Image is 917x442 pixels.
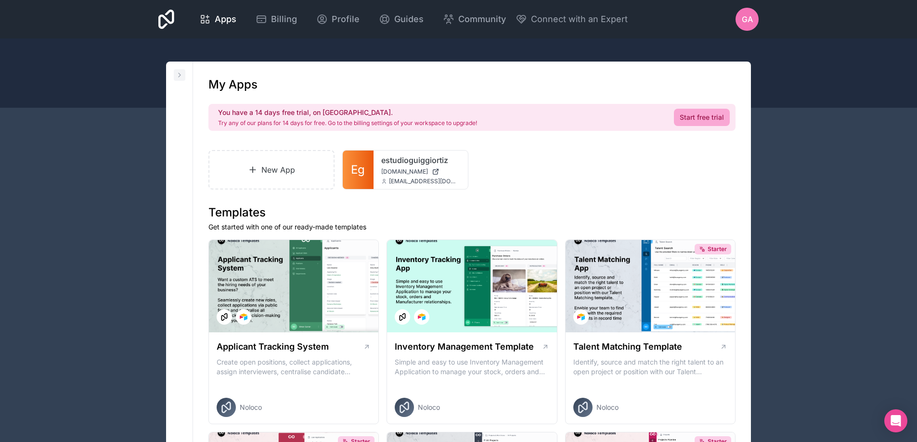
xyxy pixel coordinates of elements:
[531,13,628,26] span: Connect with an Expert
[208,150,335,189] a: New App
[389,177,460,185] span: [EMAIL_ADDRESS][DOMAIN_NAME]
[215,13,236,26] span: Apps
[208,205,736,220] h1: Templates
[240,313,247,321] img: Airtable Logo
[458,13,506,26] span: Community
[381,168,460,176] a: [DOMAIN_NAME]
[418,313,426,321] img: Airtable Logo
[271,13,297,26] span: Billing
[674,109,730,126] a: Start free trial
[332,13,360,26] span: Profile
[371,9,431,30] a: Guides
[381,154,460,166] a: estudioguiggiortiz
[708,245,727,253] span: Starter
[435,9,514,30] a: Community
[742,13,753,25] span: GA
[218,108,477,117] h2: You have a 14 days free trial, on [GEOGRAPHIC_DATA].
[343,151,374,189] a: Eg
[395,340,534,354] h1: Inventory Management Template
[248,9,305,30] a: Billing
[573,340,682,354] h1: Talent Matching Template
[208,77,258,92] h1: My Apps
[884,409,907,432] div: Open Intercom Messenger
[218,119,477,127] p: Try any of our plans for 14 days for free. Go to the billing settings of your workspace to upgrade!
[573,357,727,377] p: Identify, source and match the right talent to an open project or position with our Talent Matchi...
[596,403,619,412] span: Noloco
[217,340,329,354] h1: Applicant Tracking System
[394,13,424,26] span: Guides
[208,222,736,232] p: Get started with one of our ready-made templates
[381,168,428,176] span: [DOMAIN_NAME]
[418,403,440,412] span: Noloco
[309,9,367,30] a: Profile
[217,357,371,377] p: Create open positions, collect applications, assign interviewers, centralise candidate feedback a...
[516,13,628,26] button: Connect with an Expert
[240,403,262,412] span: Noloco
[577,313,585,321] img: Airtable Logo
[395,357,549,377] p: Simple and easy to use Inventory Management Application to manage your stock, orders and Manufact...
[192,9,244,30] a: Apps
[351,162,365,177] span: Eg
